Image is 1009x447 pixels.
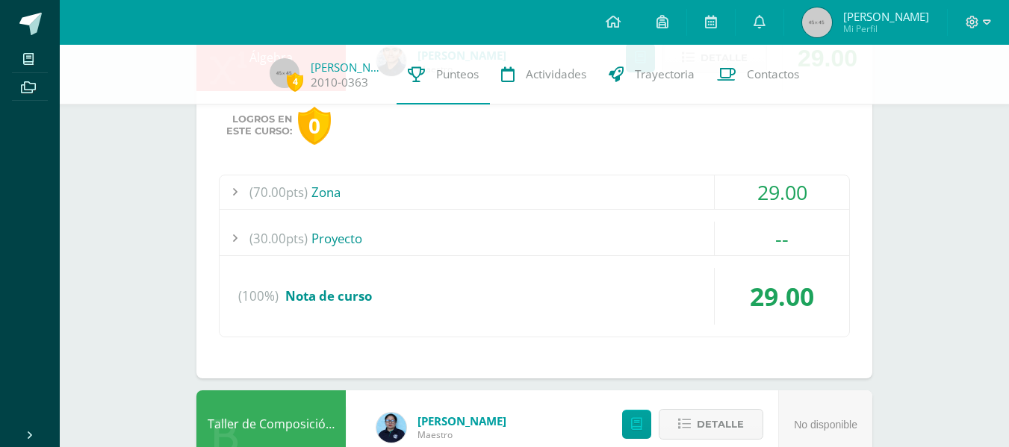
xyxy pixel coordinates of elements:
[597,45,706,104] a: Trayectoria
[436,66,479,82] span: Punteos
[285,287,372,304] span: Nota de curso
[659,409,763,440] button: Detalle
[417,428,506,441] span: Maestro
[526,66,586,82] span: Actividades
[226,113,292,137] span: Logros en este curso:
[249,222,308,255] span: (30.00pts)
[270,58,299,88] img: 45x45
[249,175,308,209] span: (70.00pts)
[697,410,744,438] span: Detalle
[706,45,810,104] a: Contactos
[238,268,279,325] span: (100%)
[802,7,832,37] img: 45x45
[747,66,799,82] span: Contactos
[794,419,857,431] span: No disponible
[311,60,385,75] a: [PERSON_NAME]
[417,413,506,428] a: [PERSON_NAME]
[715,222,849,255] div: --
[715,268,849,325] div: 29.00
[715,175,849,209] div: 29.00
[635,66,695,82] span: Trayectoria
[220,222,849,255] div: Proyecto
[376,413,406,443] img: 911da8577ce506968a839c78ed3a8bf3.png
[311,75,368,90] a: 2010-0363
[843,9,929,24] span: [PERSON_NAME]
[287,72,303,91] span: 4
[220,175,849,209] div: Zona
[490,45,597,104] a: Actividades
[298,107,331,145] div: 0
[397,45,490,104] a: Punteos
[843,22,929,35] span: Mi Perfil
